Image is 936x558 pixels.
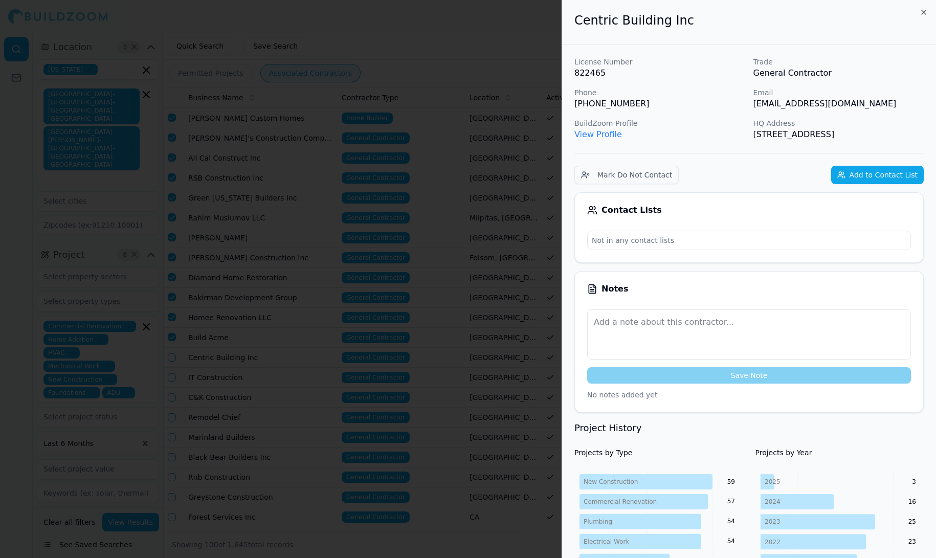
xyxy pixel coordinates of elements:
[574,166,679,184] button: Mark Do Not Contact
[727,518,735,525] text: 54
[755,448,924,458] h4: Projects by Year
[753,87,924,98] p: Email
[908,498,916,505] text: 16
[765,539,781,546] tspan: 2022
[574,87,745,98] p: Phone
[574,129,622,139] a: View Profile
[574,118,745,128] p: BuildZoom Profile
[584,478,638,485] tspan: New Construction
[753,57,924,67] p: Trade
[574,12,924,29] h2: Centric Building Inc
[765,498,781,505] tspan: 2024
[753,118,924,128] p: HQ Address
[584,538,629,545] tspan: Electrical Work
[765,518,781,525] tspan: 2023
[574,67,745,79] p: 822465
[587,390,911,400] p: No notes added yet
[574,448,743,458] h4: Projects by Type
[587,205,911,215] div: Contact Lists
[584,518,612,525] tspan: Plumbing
[908,518,916,525] text: 25
[587,284,911,294] div: Notes
[574,421,924,435] h3: Project History
[727,538,735,545] text: 54
[912,478,916,485] text: 3
[727,478,735,485] text: 59
[584,498,657,505] tspan: Commercial Renovation
[588,231,910,250] p: Not in any contact lists
[831,166,924,184] button: Add to Contact List
[727,498,735,505] text: 57
[908,538,916,545] text: 23
[753,128,924,141] p: [STREET_ADDRESS]
[753,98,924,110] p: [EMAIL_ADDRESS][DOMAIN_NAME]
[753,67,924,79] p: General Contractor
[574,98,745,110] p: [PHONE_NUMBER]
[574,57,745,67] p: License Number
[765,478,781,485] tspan: 2025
